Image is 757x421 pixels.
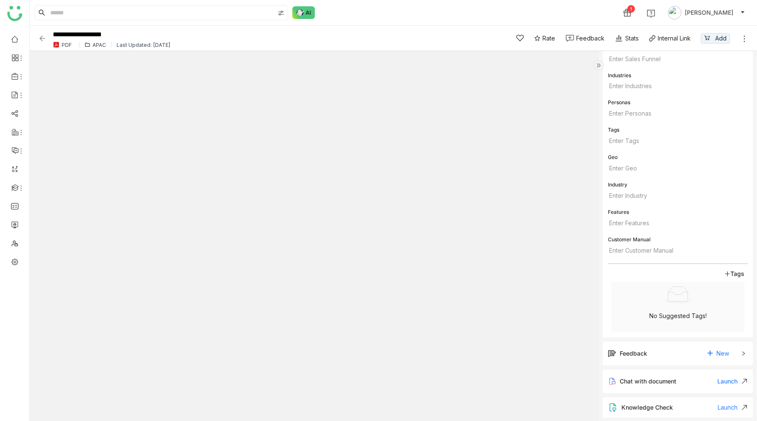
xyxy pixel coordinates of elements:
div: 1 [627,5,635,13]
div: Personas [608,99,748,108]
img: back [38,34,46,43]
img: stats.svg [615,34,623,43]
p: No Suggested Tags! [611,311,744,321]
div: Feedback [620,349,647,358]
div: Launch [717,378,748,385]
div: Internal Link [658,34,691,43]
img: avatar [668,6,681,19]
div: PDF [62,42,72,48]
img: folder.svg [84,42,90,48]
span: Chat with document [620,378,676,385]
div: Features [608,208,748,217]
img: search-type.svg [278,10,284,16]
div: FeedbackNew [603,342,753,365]
span: New [716,347,729,360]
button: [PERSON_NAME] [666,6,747,19]
div: Geo [608,154,748,162]
div: Feedback [576,34,605,43]
div: Industry [608,181,748,190]
span: Add [715,34,727,43]
div: Customer Manual [608,236,748,245]
div: Tags [611,269,744,278]
div: Launch [718,404,748,411]
img: pdf.svg [53,41,60,48]
img: ask-buddy-normal.svg [292,6,315,19]
div: APAC [93,42,106,48]
div: Knowledge Check [621,404,673,411]
img: feedback-1.svg [566,35,574,42]
div: Stats [615,34,639,43]
div: Industries [608,72,748,81]
div: Last Updated: [DATE] [117,42,171,48]
div: Tags [608,126,748,135]
button: Add [701,33,730,43]
img: help.svg [647,9,655,18]
span: [PERSON_NAME] [685,8,733,17]
img: logo [7,6,22,21]
span: Rate [542,34,555,43]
